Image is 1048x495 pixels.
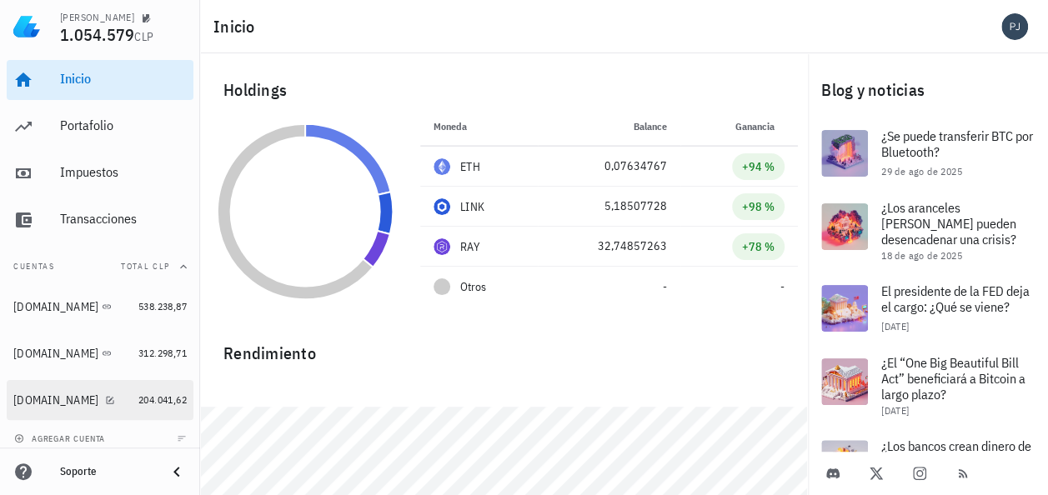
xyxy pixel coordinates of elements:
[60,164,187,180] div: Impuestos
[742,158,775,175] div: +94 %
[808,117,1048,190] a: ¿Se puede transferir BTC por Bluetooth? 29 de ago de 2025
[881,282,1030,315] span: El presidente de la FED deja el cargo: ¿Qué se viene?
[808,272,1048,345] a: El presidente de la FED deja el cargo: ¿Qué se viene? [DATE]
[460,278,486,296] span: Otros
[780,279,785,294] span: -
[13,347,98,361] div: [DOMAIN_NAME]
[808,63,1048,117] div: Blog y noticias
[121,261,170,272] span: Total CLP
[7,247,193,287] button: CuentasTotal CLP
[460,238,479,255] div: RAY
[213,13,262,40] h1: Inicio
[538,107,680,147] th: Balance
[808,345,1048,427] a: ¿El “One Big Beautiful Bill Act” beneficiará a Bitcoin a largo plazo? [DATE]
[60,117,187,133] div: Portafolio
[13,13,40,40] img: LedgiFi
[808,190,1048,272] a: ¿Los aranceles [PERSON_NAME] pueden desencadenar una crisis? 18 de ago de 2025
[138,347,187,359] span: 312.298,71
[420,107,538,147] th: Moneda
[881,404,909,417] span: [DATE]
[551,157,667,175] div: 0,07634767
[434,238,450,255] div: RAY-icon
[10,430,113,447] button: agregar cuenta
[742,198,775,215] div: +98 %
[210,327,798,367] div: Rendimiento
[742,238,775,255] div: +78 %
[138,300,187,312] span: 538.238,87
[881,127,1033,160] span: ¿Se puede transferir BTC por Bluetooth?
[551,237,667,255] div: 32,74857263
[7,287,193,327] a: [DOMAIN_NAME] 538.238,87
[13,393,98,407] div: [DOMAIN_NAME]
[1001,13,1028,40] div: avatar
[663,279,667,294] span: -
[60,211,187,227] div: Transacciones
[881,354,1025,402] span: ¿El “One Big Beautiful Bill Act” beneficiará a Bitcoin a largo plazo?
[134,29,153,44] span: CLP
[60,71,187,87] div: Inicio
[7,60,193,100] a: Inicio
[881,320,909,332] span: [DATE]
[460,198,484,215] div: LINK
[460,158,480,175] div: ETH
[7,333,193,373] a: [DOMAIN_NAME] 312.298,71
[7,107,193,147] a: Portafolio
[210,63,798,117] div: Holdings
[434,158,450,175] div: ETH-icon
[13,300,98,314] div: [DOMAIN_NAME]
[7,153,193,193] a: Impuestos
[138,393,187,406] span: 204.041,62
[881,165,962,177] span: 29 de ago de 2025
[7,380,193,420] a: [DOMAIN_NAME] 204.041,62
[60,23,134,46] span: 1.054.579
[881,199,1016,247] span: ¿Los aranceles [PERSON_NAME] pueden desencadenar una crisis?
[551,197,667,215] div: 5,18507728
[434,198,450,215] div: LINK-icon
[881,249,962,262] span: 18 de ago de 2025
[7,200,193,240] a: Transacciones
[60,11,134,24] div: [PERSON_NAME]
[60,465,153,478] div: Soporte
[18,433,105,444] span: agregar cuenta
[735,120,785,132] span: Ganancia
